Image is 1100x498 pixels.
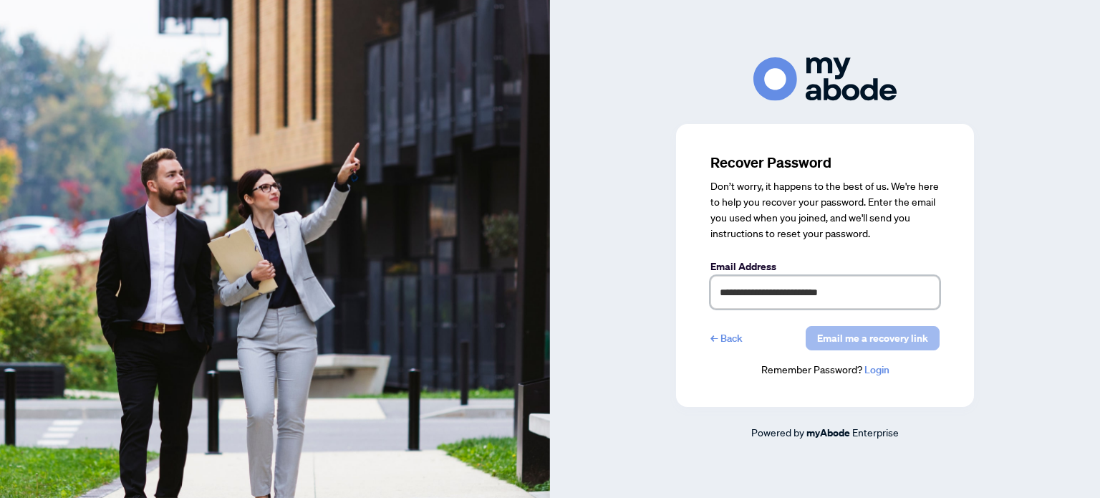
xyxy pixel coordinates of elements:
[751,426,804,439] span: Powered by
[817,327,928,350] span: Email me a recovery link
[710,326,743,350] a: ←Back
[753,57,897,101] img: ma-logo
[710,362,940,378] div: Remember Password?
[710,259,940,274] label: Email Address
[710,178,940,241] div: Don’t worry, it happens to the best of us. We're here to help you recover your password. Enter th...
[710,330,718,346] span: ←
[710,153,940,173] h3: Recover Password
[806,326,940,350] button: Email me a recovery link
[806,425,850,441] a: myAbode
[864,363,889,376] a: Login
[852,426,899,439] span: Enterprise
